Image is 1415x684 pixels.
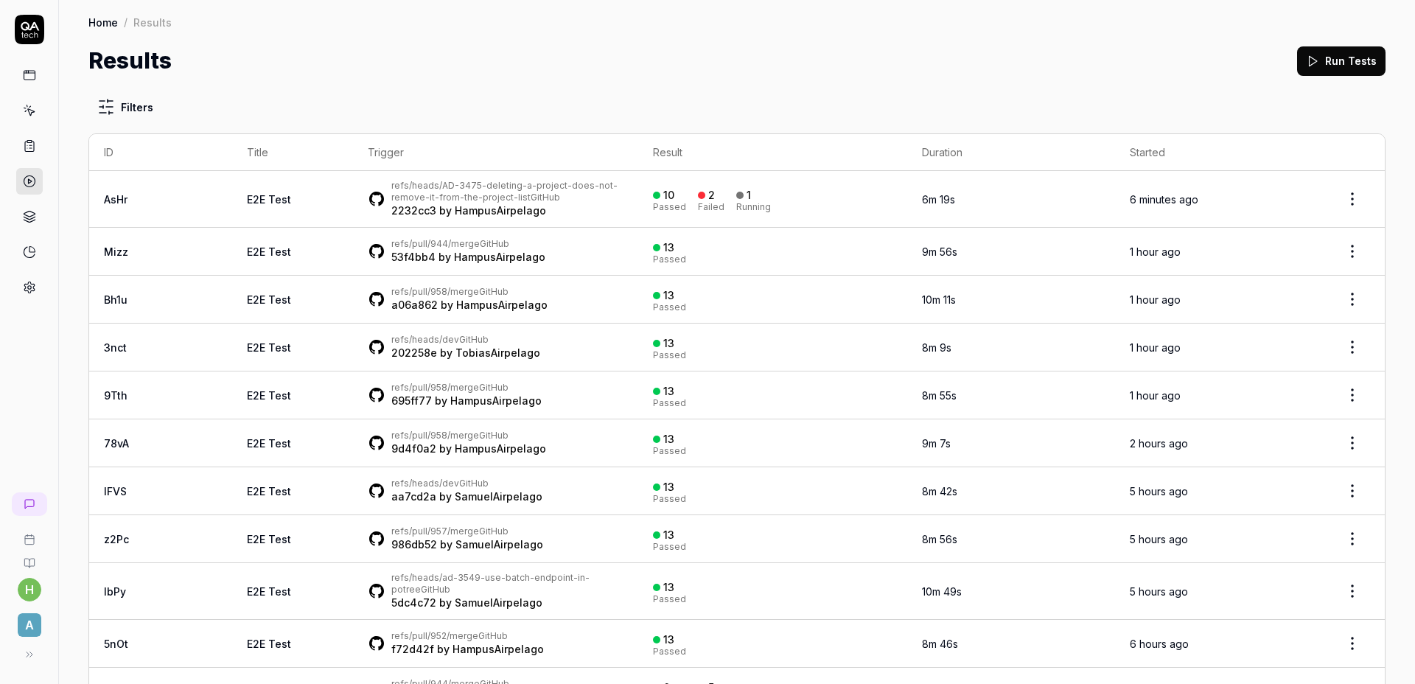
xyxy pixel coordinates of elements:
[455,490,542,503] a: SamuelAirpelago
[1130,389,1181,402] time: 1 hour ago
[247,293,291,306] a: E2E Test
[653,303,686,312] div: Passed
[247,193,291,206] a: E2E Test
[455,346,540,359] a: TobiasAirpelago
[104,437,129,450] a: 78vA
[391,489,542,504] div: by
[247,389,291,402] a: E2E Test
[6,601,52,640] button: A
[454,251,545,263] a: HampusAirpelago
[88,15,118,29] a: Home
[391,596,623,610] div: by
[247,245,291,258] a: E2E Test
[6,545,52,569] a: Documentation
[450,394,542,407] a: HampusAirpelago
[1297,46,1386,76] button: Run Tests
[18,578,41,601] span: h
[663,633,674,646] div: 13
[104,638,128,650] a: 5nOt
[391,334,459,345] a: refs/heads/dev
[104,389,127,402] a: 9Tth
[1130,293,1181,306] time: 1 hour ago
[1130,533,1188,545] time: 5 hours ago
[391,430,546,442] div: GitHub
[391,298,548,313] div: by
[391,203,623,218] div: by
[653,255,686,264] div: Passed
[1130,193,1198,206] time: 6 minutes ago
[391,643,434,655] a: f72d42f
[133,15,172,29] div: Results
[653,595,686,604] div: Passed
[922,638,958,650] time: 8m 46s
[391,250,545,265] div: by
[391,238,480,249] a: refs/pull/944/merge
[663,189,674,202] div: 10
[453,643,544,655] a: HampusAirpelago
[391,572,623,596] div: GitHub
[391,346,437,359] a: 202258e
[18,613,41,637] span: A
[922,485,957,498] time: 8m 42s
[391,180,623,203] div: GitHub
[663,289,674,302] div: 13
[391,642,544,657] div: by
[391,537,543,552] div: by
[104,293,127,306] a: Bh1u
[89,134,232,171] th: ID
[124,15,127,29] div: /
[638,134,907,171] th: Result
[736,203,771,212] div: Running
[391,251,436,263] a: 53f4bb4
[391,382,542,394] div: GitHub
[88,44,172,77] h1: Results
[922,437,951,450] time: 9m 7s
[922,341,951,354] time: 8m 9s
[391,334,540,346] div: GitHub
[391,442,436,455] a: 9d4f0a2
[663,241,674,254] div: 13
[663,481,674,494] div: 13
[391,572,590,595] a: refs/heads/ad-3549-use-batch-endpoint-in-potree
[922,245,957,258] time: 9m 56s
[247,533,291,545] a: E2E Test
[104,533,129,545] a: z2Pc
[1130,485,1188,498] time: 5 hours ago
[391,630,544,642] div: GitHub
[653,647,686,656] div: Passed
[1115,134,1320,171] th: Started
[391,299,438,311] a: a06a862
[907,134,1115,171] th: Duration
[391,478,542,489] div: GitHub
[391,478,459,489] a: refs/heads/dev
[1130,585,1188,598] time: 5 hours ago
[391,526,479,537] a: refs/pull/957/merge
[663,433,674,446] div: 13
[232,134,353,171] th: Title
[391,286,548,298] div: GitHub
[1130,341,1181,354] time: 1 hour ago
[922,193,955,206] time: 6m 19s
[747,189,751,202] div: 1
[247,341,291,354] a: E2E Test
[653,542,686,551] div: Passed
[708,189,715,202] div: 2
[455,204,546,217] a: HampusAirpelago
[391,538,437,551] a: 986db52
[1130,638,1189,650] time: 6 hours ago
[104,245,128,258] a: Mizz
[653,447,686,456] div: Passed
[922,293,956,306] time: 10m 11s
[391,382,479,393] a: refs/pull/958/merge
[391,180,618,203] a: refs/heads/AD-3475-deleting-a-project-does-not-remove-it-from-the-project-list
[922,389,957,402] time: 8m 55s
[922,533,957,545] time: 8m 56s
[456,299,548,311] a: HampusAirpelago
[653,399,686,408] div: Passed
[391,526,543,537] div: GitHub
[663,581,674,594] div: 13
[663,337,674,350] div: 13
[1130,245,1181,258] time: 1 hour ago
[391,490,436,503] a: aa7cd2a
[391,204,436,217] a: 2232cc3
